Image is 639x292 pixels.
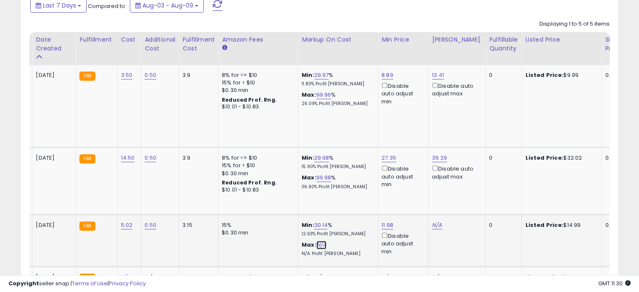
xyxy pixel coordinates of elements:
a: Terms of Use [72,279,108,287]
div: Disable auto adjust min [381,164,422,188]
a: 8.89 [381,71,393,79]
div: Disable auto adjust max [432,164,479,180]
b: Listed Price: [525,154,563,162]
a: 30.14 [314,221,328,229]
b: Listed Price: [525,71,563,79]
div: 0.00 [605,154,619,162]
a: N/A [316,241,326,249]
div: 0 [489,221,515,229]
div: % [302,91,371,107]
div: $10.01 - $10.83 [222,187,292,194]
div: Displaying 1 to 5 of 5 items [539,20,610,28]
a: 39.29 [432,154,447,162]
a: 13.41 [432,71,444,79]
p: 12.63% Profit [PERSON_NAME] [302,231,371,237]
div: % [302,174,371,189]
div: Markup on Cost [302,35,374,44]
a: 11.98 [381,221,393,229]
a: Privacy Policy [109,279,146,287]
p: 15.90% Profit [PERSON_NAME] [302,164,371,170]
span: 2025-08-17 11:30 GMT [598,279,631,287]
small: FBA [79,221,95,231]
div: seller snap | | [8,280,146,288]
div: 3.9 [182,71,212,79]
div: 8% for <= $10 [222,154,292,162]
a: 29.98 [314,154,329,162]
div: Ship Price [605,35,622,53]
b: Min: [302,71,314,79]
div: Fulfillable Quantity [489,35,518,53]
div: $9.99 [525,71,595,79]
div: $10.01 - $10.83 [222,103,292,110]
div: Min Price [381,35,425,44]
a: 99.98 [316,174,331,182]
a: 14.50 [121,154,135,162]
th: The percentage added to the cost of goods (COGS) that forms the calculator for Min & Max prices. [298,32,378,65]
div: % [302,221,371,237]
div: 8% for <= $10 [222,71,292,79]
b: Listed Price: [525,221,563,229]
div: $0.30 min [222,170,292,177]
span: Aug-03 - Aug-09 [142,1,193,10]
div: 0.00 [605,221,619,229]
div: Listed Price [525,35,598,44]
div: 0.00 [605,71,619,79]
a: 0.50 [145,71,156,79]
a: 5.02 [121,221,133,229]
strong: Copyright [8,279,39,287]
div: Cost [121,35,138,44]
p: N/A Profit [PERSON_NAME] [302,251,371,257]
div: 15% for > $10 [222,162,292,169]
div: 15% [222,221,292,229]
b: Max: [302,174,316,182]
div: [DATE] [36,154,69,162]
div: $0.30 min [222,229,292,237]
b: Max: [302,241,316,249]
a: 0.50 [145,221,156,229]
div: $14.99 [525,221,595,229]
b: Min: [302,221,314,229]
div: Disable auto adjust max [432,81,479,97]
a: 0.50 [145,154,156,162]
div: [PERSON_NAME] [432,35,482,44]
div: [DATE] [36,221,69,229]
p: 26.09% Profit [PERSON_NAME] [302,101,371,107]
a: 3.50 [121,71,133,79]
div: Disable auto adjust min [381,81,422,105]
div: 0 [489,71,515,79]
small: FBA [79,71,95,81]
div: [DATE] [36,71,69,79]
div: % [302,154,371,170]
b: Reduced Prof. Rng. [222,96,277,103]
div: $0.30 min [222,87,292,94]
div: 3.15 [182,221,212,229]
div: Date Created [36,35,72,53]
div: % [302,71,371,87]
a: N/A [432,221,442,229]
span: Last 7 Days [43,1,76,10]
div: 15% for > $10 [222,79,292,87]
div: $32.02 [525,154,595,162]
p: 36.90% Profit [PERSON_NAME] [302,184,371,190]
div: 0 [489,154,515,162]
a: 99.96 [316,91,331,99]
p: 11.80% Profit [PERSON_NAME] [302,81,371,87]
a: 29.97 [314,71,329,79]
a: 27.35 [381,154,396,162]
small: FBA [79,154,95,163]
b: Min: [302,154,314,162]
div: Fulfillment Cost [182,35,215,53]
span: Compared to: [88,2,126,10]
b: Reduced Prof. Rng. [222,179,277,186]
div: Amazon Fees [222,35,295,44]
small: Amazon Fees. [222,44,227,52]
b: Max: [302,91,316,99]
div: 3.9 [182,154,212,162]
div: Disable auto adjust min [381,231,422,255]
div: Additional Cost [145,35,175,53]
div: Fulfillment [79,35,113,44]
